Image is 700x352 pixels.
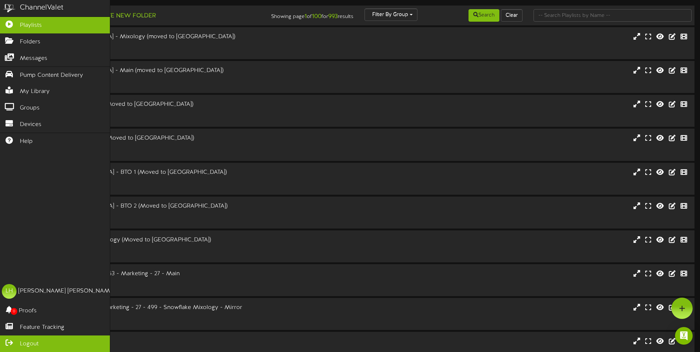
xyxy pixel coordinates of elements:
[29,134,298,143] div: 347 - Pocatello - BTO 2 (Moved to [GEOGRAPHIC_DATA])
[305,13,307,20] strong: 1
[29,244,298,251] div: Landscape ( 16:9 )
[11,308,17,315] span: 0
[20,54,47,63] span: Messages
[29,284,298,291] div: # 669
[20,71,83,80] span: Pump Content Delivery
[365,8,417,21] button: Filter By Group
[20,38,40,46] span: Folders
[29,236,298,244] div: 409 - Carson City - Mixology (Moved to [GEOGRAPHIC_DATA])
[29,210,298,216] div: Landscape ( 16:9 )
[29,41,298,47] div: Portrait ( 9:16 )
[20,21,42,30] span: Playlists
[29,115,298,121] div: # 7768
[20,3,64,13] div: ChannelValet
[29,100,298,109] div: 347 - Pocatello - BTO 1 (Moved to [GEOGRAPHIC_DATA])
[247,8,359,21] div: Showing page of for results
[29,109,298,115] div: Landscape ( 16:9 )
[312,13,322,20] strong: 100
[29,168,298,177] div: 409 - [GEOGRAPHIC_DATA] - BTO 1 (Moved to [GEOGRAPHIC_DATA])
[328,13,338,20] strong: 993
[20,340,39,348] span: Logout
[20,121,42,129] span: Devices
[20,137,33,146] span: Help
[29,183,298,189] div: # 7771
[29,149,298,155] div: # 7769
[469,9,499,22] button: Search
[20,323,64,332] span: Feature Tracking
[29,270,298,278] div: 429-[PERSON_NAME] - 153 - Marketing - 27 - Main
[29,33,298,41] div: 330 - [GEOGRAPHIC_DATA] - Mixology (moved to [GEOGRAPHIC_DATA])
[29,81,298,87] div: # 7127
[29,337,298,346] div: 5375 - Tusla - Main
[29,312,298,318] div: Portrait ( 9:16 )
[19,307,37,315] span: Proofs
[29,47,298,54] div: # 6749
[501,9,523,22] button: Clear
[29,143,298,149] div: Landscape ( 16:9 )
[675,327,693,345] div: Open Intercom Messenger
[29,346,298,352] div: Landscape ( 16:9 )
[20,104,40,112] span: Groups
[534,9,692,22] input: -- Search Playlists by Name --
[20,87,50,96] span: My Library
[29,318,298,324] div: # 8770
[29,303,298,312] div: 499-Snowflake - 693 - Marketing - 27 - 499 - Snowflake Mixology - Mirror
[29,251,298,257] div: # 7770
[85,11,158,21] button: Create New Folder
[29,217,298,223] div: # 7772
[29,202,298,211] div: 409 - [GEOGRAPHIC_DATA] - BTO 2 (Moved to [GEOGRAPHIC_DATA])
[29,176,298,183] div: Landscape ( 16:9 )
[29,67,298,75] div: 330 - [GEOGRAPHIC_DATA] - Main (moved to [GEOGRAPHIC_DATA])
[29,278,298,284] div: Landscape ( 16:9 )
[2,284,17,299] div: LH
[29,75,298,81] div: Landscape ( 16:9 )
[18,287,115,295] div: [PERSON_NAME] [PERSON_NAME]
